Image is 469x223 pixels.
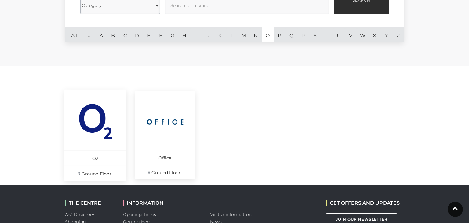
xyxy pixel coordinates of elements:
a: Z [392,27,404,42]
a: I [190,27,202,42]
a: N [250,27,262,42]
a: S [309,27,321,42]
a: F [155,27,167,42]
a: # [83,27,95,42]
a: X [369,27,380,42]
p: Office [135,150,195,165]
a: B [107,27,119,42]
a: O2 Ground Floor [64,90,126,181]
a: C [119,27,131,42]
h2: THE CENTRE [65,200,114,206]
a: U [333,27,345,42]
a: Visitor information [210,212,252,217]
h2: INFORMATION [123,200,201,206]
a: Q [285,27,297,42]
a: All [65,27,83,42]
p: Ground Floor [135,165,195,179]
a: M [238,27,250,42]
h2: GET OFFERS AND UPDATES [326,200,400,206]
a: H [178,27,190,42]
a: O [262,27,274,42]
a: D [131,27,143,42]
p: O2 [64,150,126,165]
a: P [274,27,285,42]
a: G [166,27,178,42]
a: A-Z Directory [65,212,94,217]
a: Office Ground Floor [135,91,195,179]
a: V [345,27,357,42]
a: Opening Times [123,212,156,217]
a: T [321,27,333,42]
a: W [357,27,369,42]
a: A [95,27,107,42]
a: J [202,27,214,42]
a: Y [380,27,392,42]
a: R [297,27,309,42]
a: E [143,27,155,42]
a: L [226,27,238,42]
a: K [214,27,226,42]
p: Ground Floor [64,166,126,181]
